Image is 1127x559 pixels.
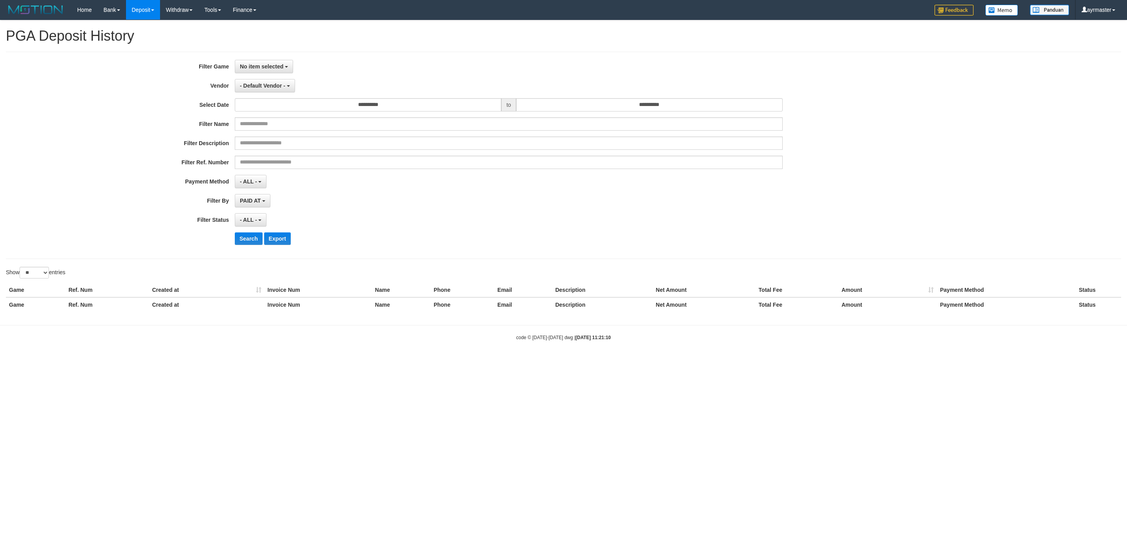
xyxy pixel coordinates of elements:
[6,267,65,279] label: Show entries
[838,283,937,297] th: Amount
[6,4,65,16] img: MOTION_logo.png
[235,79,295,92] button: - Default Vendor -
[756,297,839,312] th: Total Fee
[937,297,1076,312] th: Payment Method
[235,232,263,245] button: Search
[240,198,261,204] span: PAID AT
[6,28,1121,44] h1: PGA Deposit History
[240,83,285,89] span: - Default Vendor -
[516,335,611,340] small: code © [DATE]-[DATE] dwg |
[501,98,516,111] span: to
[265,297,372,312] th: Invoice Num
[552,297,653,312] th: Description
[430,297,494,312] th: Phone
[838,297,937,312] th: Amount
[430,283,494,297] th: Phone
[149,283,265,297] th: Created at
[240,178,257,185] span: - ALL -
[937,283,1076,297] th: Payment Method
[372,283,430,297] th: Name
[240,217,257,223] span: - ALL -
[494,283,552,297] th: Email
[756,283,839,297] th: Total Fee
[235,194,270,207] button: PAID AT
[653,297,756,312] th: Net Amount
[6,283,65,297] th: Game
[1076,283,1121,297] th: Status
[1076,297,1121,312] th: Status
[20,267,49,279] select: Showentries
[552,283,653,297] th: Description
[149,297,265,312] th: Created at
[235,213,266,226] button: - ALL -
[372,297,430,312] th: Name
[65,283,149,297] th: Ref. Num
[985,5,1018,16] img: Button%20Memo.svg
[240,63,283,70] span: No item selected
[235,175,266,188] button: - ALL -
[934,5,974,16] img: Feedback.jpg
[264,232,291,245] button: Export
[576,335,611,340] strong: [DATE] 11:21:10
[1030,5,1069,15] img: panduan.png
[653,283,756,297] th: Net Amount
[65,297,149,312] th: Ref. Num
[265,283,372,297] th: Invoice Num
[6,297,65,312] th: Game
[235,60,293,73] button: No item selected
[494,297,552,312] th: Email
